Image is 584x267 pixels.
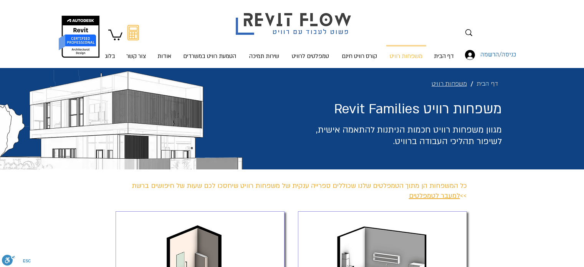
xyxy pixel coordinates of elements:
a: קורס רוויט חינם [335,45,384,60]
a: בלוג [100,45,121,60]
span: / [471,80,473,88]
button: כניסה/הרשמה [460,48,494,62]
span: מגוון משפחות רוויט חכמות הניתנות להתאמה אישית, לשיפור תהליכי העבודה ברוויט. [316,124,502,147]
p: דף הבית [431,45,457,67]
a: למעבר לטמפלטים [409,191,460,200]
p: אודות [154,45,174,67]
p: בלוג [102,45,118,67]
a: משפחות �רוויט [428,76,471,91]
a: אודות [152,45,177,60]
nav: אתר [95,45,460,60]
span: משפחות רוויט [432,79,467,89]
p: צור קשר [123,45,149,67]
span: כל המשפחות הן מתוך הטמפלטים שלנו שכוללים ספרייה ענקית של משפחות רוויט שיחסכו לכם שעות של חיפושים ... [132,181,467,200]
span: דף הבית [477,79,498,89]
p: הטמעת רוויט במשרדים [180,45,239,67]
a: משפחות רוויט [384,45,428,60]
p: קורס רוויט חינם [339,45,380,67]
a: הטמעת רוויט במשרדים [177,45,243,60]
a: דף הבית [473,76,502,91]
p: שירות תמיכה [246,45,282,67]
a: טמפלטים לרוויט [286,45,335,60]
nav: נתיב הניווט (breadcrumbs) [295,76,502,91]
a: דף הבית [428,45,460,60]
a: שירות תמיכה [243,45,286,60]
p: משפחות רוויט [387,46,425,67]
a: צור קשר [121,45,152,60]
span: משפחות רוויט Revit Families [334,100,502,118]
span: כניסה/הרשמה [478,50,519,60]
p: טמפלטים לרוויט [289,45,332,67]
img: autodesk certified professional in revit for architectural design יונתן אלדד [58,15,101,58]
svg: מחשבון מעבר מאוטוקאד לרוויט [127,25,139,40]
img: Revit flow logo פשוט לעבוד עם רוויט [228,1,361,37]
